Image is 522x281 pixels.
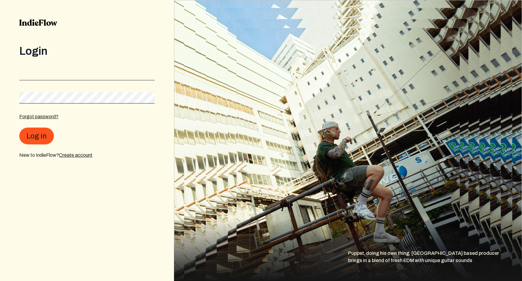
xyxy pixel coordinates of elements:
div: New to IndieFlow? [19,152,155,159]
div: Login [19,45,155,57]
a: Create account [59,153,92,158]
img: indieflow-logo-black.svg [19,19,57,26]
div: Puppet, doing his own thing, [GEOGRAPHIC_DATA] based producer brings in a blend of fresh EDM with... [348,250,522,281]
button: Log in [19,128,54,144]
a: Forgot password? [19,114,58,119]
